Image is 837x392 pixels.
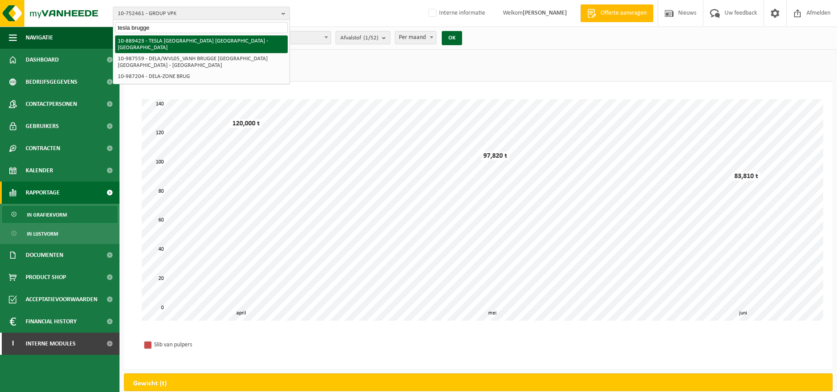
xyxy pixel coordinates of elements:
[118,7,278,20] span: 10-752461 - GROUP VPK
[26,115,59,137] span: Gebruikers
[395,31,436,44] span: Per maand
[113,7,290,20] button: 10-752461 - GROUP VPK
[340,31,378,45] span: Afvalstof
[598,9,649,18] span: Offerte aanvragen
[115,22,288,33] input: Zoeken naar gekoppelde vestigingen
[230,119,262,128] div: 120,000 t
[2,225,117,242] a: In lijstvorm
[26,159,53,182] span: Kalender
[27,206,67,223] span: In grafiekvorm
[26,288,97,310] span: Acceptatievoorwaarden
[9,333,17,355] span: I
[26,71,77,93] span: Bedrijfsgegevens
[115,35,288,53] li: 10-889423 - TESLA [GEOGRAPHIC_DATA] [GEOGRAPHIC_DATA] - [GEOGRAPHIC_DATA]
[442,31,462,45] button: OK
[27,225,58,242] span: In lijstvorm
[26,266,66,288] span: Product Shop
[580,4,653,22] a: Offerte aanvragen
[2,206,117,223] a: In grafiekvorm
[523,10,567,16] strong: [PERSON_NAME]
[26,137,60,159] span: Contracten
[115,71,288,82] li: 10-987204 - DELA-ZONE BRUG
[115,53,288,71] li: 10-987559 - DELA/WVL05_VANH BRUGGE [GEOGRAPHIC_DATA] [GEOGRAPHIC_DATA] - [GEOGRAPHIC_DATA]
[26,333,76,355] span: Interne modules
[363,35,378,41] count: (1/52)
[427,7,485,20] label: Interne informatie
[26,244,63,266] span: Documenten
[26,182,60,204] span: Rapportage
[26,310,77,333] span: Financial History
[481,151,509,160] div: 97,820 t
[154,339,269,350] div: Slib van pulpers
[336,31,390,44] button: Afvalstof(1/52)
[26,49,59,71] span: Dashboard
[732,172,760,181] div: 83,810 t
[26,93,77,115] span: Contactpersonen
[26,27,53,49] span: Navigatie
